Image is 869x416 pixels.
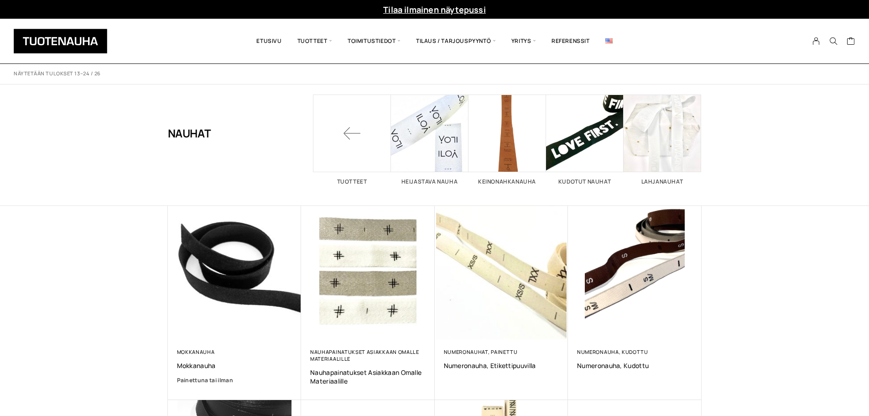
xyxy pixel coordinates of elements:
a: Mokkanauha [177,348,215,355]
p: Näytetään tulokset 13–24 / 26 [14,70,101,77]
span: Toimitustiedot [340,26,408,57]
a: Nauhapainatukset asiakkaan omalle materiaalille [310,368,426,385]
a: Tuotteet [313,95,391,184]
a: Visit product category Lahjanauhat [624,95,701,184]
a: Nauhapainatukset asiakkaan omalle materiaalille [310,348,419,362]
a: Cart [847,37,855,47]
h2: Kudotut nauhat [546,179,624,184]
a: Numeronauhat, painettu [444,348,518,355]
h2: Keinonahkanauha [468,179,546,184]
a: Mokkanauha [177,361,292,370]
a: Visit product category Heijastava nauha [391,95,468,184]
a: Tilaa ilmainen näytepussi [383,4,486,15]
img: English [605,38,613,43]
h2: Tuotteet [313,179,391,184]
a: Numeronauha, kudottu [577,348,648,355]
h2: Lahjanauhat [624,179,701,184]
button: Search [825,37,842,45]
a: Visit product category Kudotut nauhat [546,95,624,184]
a: Painettuna tai ilman [177,376,292,385]
span: Tuotteet [290,26,340,57]
a: Numeronauha, kudottu [577,361,692,370]
span: Yritys [504,26,544,57]
h1: Nauhat [168,95,211,172]
img: Tuotenauha Oy [14,29,107,53]
a: My Account [807,37,825,45]
a: Referenssit [544,26,598,57]
span: Tilaus / Tarjouspyyntö [408,26,504,57]
a: Etusivu [249,26,289,57]
a: Numeronauha, etikettipuuvilla [444,361,559,370]
a: Visit product category Keinonahkanauha [468,95,546,184]
b: Painettuna tai ilman [177,376,234,384]
h2: Heijastava nauha [391,179,468,184]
